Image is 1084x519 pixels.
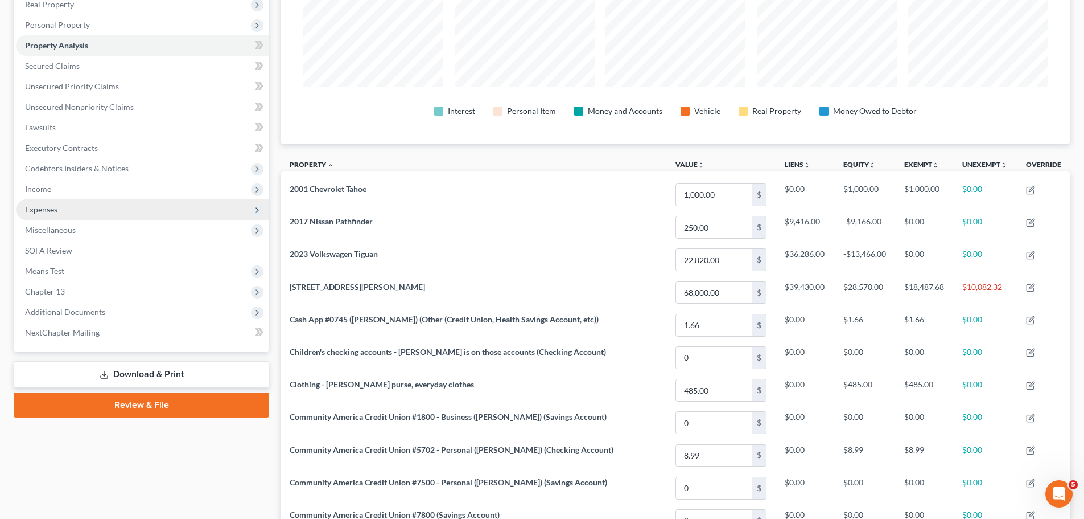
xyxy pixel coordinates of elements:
td: $0.00 [953,244,1016,276]
td: $0.00 [834,472,895,504]
div: Money and Accounts [588,105,662,117]
span: Clothing - [PERSON_NAME] purse, everyday clothes [290,379,474,389]
a: Secured Claims [16,56,269,76]
span: Community America Credit Union #1800 - Business ([PERSON_NAME]) (Savings Account) [290,412,607,422]
td: $0.00 [895,472,953,504]
input: 0.00 [676,412,752,434]
td: $0.00 [953,472,1016,504]
span: Means Test [25,266,64,276]
th: Override [1017,153,1070,179]
a: Unexemptunfold_more [962,160,1007,169]
div: Money Owed to Debtor [833,105,917,117]
span: Miscellaneous [25,225,76,235]
td: $0.00 [895,211,953,244]
a: Review & File [14,393,269,418]
td: $1.66 [834,309,895,341]
a: Unsecured Nonpriority Claims [16,97,269,117]
i: unfold_more [932,162,939,169]
span: Unsecured Nonpriority Claims [25,102,134,112]
td: $0.00 [953,374,1016,406]
span: Cash App #0745 ([PERSON_NAME]) (Other (Credit Union, Health Savings Account, etc)) [290,314,599,324]
a: Executory Contracts [16,138,269,158]
td: $485.00 [834,374,895,406]
div: $ [752,249,766,271]
td: $18,487.68 [895,276,953,309]
td: $0.00 [776,309,834,341]
td: $1.66 [895,309,953,341]
span: Additional Documents [25,307,105,317]
td: $1,000.00 [834,178,895,211]
i: expand_less [327,162,334,169]
a: Exemptunfold_more [904,160,939,169]
a: Download & Print [14,361,269,388]
td: $0.00 [776,374,834,406]
div: $ [752,477,766,499]
i: unfold_more [698,162,704,169]
span: Property Analysis [25,40,88,50]
td: $0.00 [776,472,834,504]
td: $28,570.00 [834,276,895,309]
div: Vehicle [694,105,720,117]
td: $8.99 [834,439,895,472]
a: Unsecured Priority Claims [16,76,269,97]
a: Lawsuits [16,117,269,138]
input: 0.00 [676,379,752,401]
span: Unsecured Priority Claims [25,81,119,91]
td: $0.00 [776,407,834,439]
a: Property expand_less [290,160,334,169]
i: unfold_more [803,162,810,169]
td: $39,430.00 [776,276,834,309]
span: Secured Claims [25,61,80,71]
span: Personal Property [25,20,90,30]
span: 2023 Volkswagen Tiguan [290,249,378,259]
input: 0.00 [676,347,752,369]
div: $ [752,445,766,467]
td: $0.00 [953,341,1016,374]
div: $ [752,347,766,369]
td: $0.00 [895,407,953,439]
input: 0.00 [676,249,752,271]
input: 0.00 [676,477,752,499]
div: $ [752,184,766,206]
input: 0.00 [676,216,752,238]
div: $ [752,379,766,401]
span: Chapter 13 [25,287,65,296]
td: $0.00 [895,244,953,276]
span: NextChapter Mailing [25,328,100,337]
div: Real Property [752,105,801,117]
td: $0.00 [953,439,1016,472]
div: $ [752,314,766,336]
td: $9,416.00 [776,211,834,244]
td: $0.00 [776,341,834,374]
span: Executory Contracts [25,143,98,153]
input: 0.00 [676,282,752,304]
div: $ [752,216,766,238]
div: Personal Item [507,105,556,117]
span: Income [25,184,51,194]
input: 0.00 [676,184,752,206]
span: 2017 Nissan Pathfinder [290,216,373,226]
td: $0.00 [953,309,1016,341]
td: -$13,466.00 [834,244,895,276]
td: $0.00 [776,178,834,211]
span: 5 [1069,480,1078,489]
a: Valueunfold_more [675,160,704,169]
td: $0.00 [895,341,953,374]
span: Expenses [25,205,57,214]
span: Codebtors Insiders & Notices [25,164,129,173]
i: unfold_more [869,162,876,169]
span: [STREET_ADDRESS][PERSON_NAME] [290,282,425,292]
td: $0.00 [834,341,895,374]
td: $1,000.00 [895,178,953,211]
span: Children's checking accounts - [PERSON_NAME] is on those accounts (Checking Account) [290,347,606,357]
td: $0.00 [953,407,1016,439]
div: $ [752,412,766,434]
td: $0.00 [953,211,1016,244]
td: $8.99 [895,439,953,472]
a: Equityunfold_more [843,160,876,169]
td: -$9,166.00 [834,211,895,244]
span: Community America Credit Union #7500 - Personal ([PERSON_NAME]) (Savings Account) [290,477,607,487]
td: $0.00 [776,439,834,472]
a: NextChapter Mailing [16,322,269,343]
div: $ [752,282,766,304]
